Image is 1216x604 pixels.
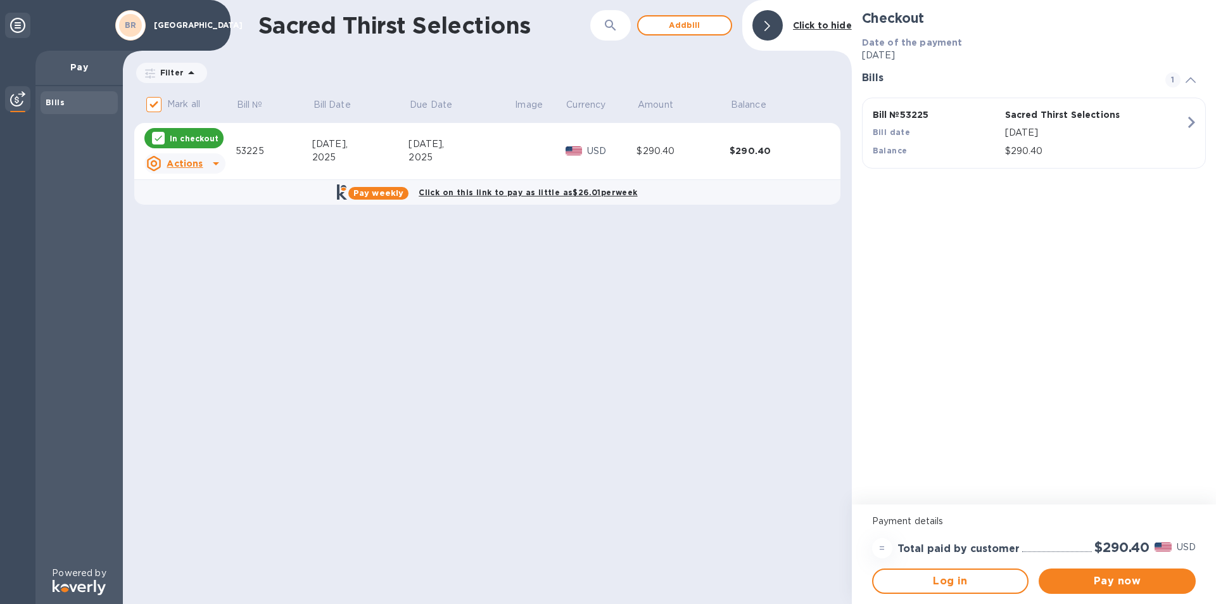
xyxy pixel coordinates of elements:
span: Balance [731,98,783,112]
b: BR [125,20,137,30]
div: $290.40 [730,145,823,157]
b: Date of the payment [862,37,963,48]
h2: $290.40 [1094,539,1149,555]
p: Payment details [872,515,1196,528]
h2: Checkout [862,10,1206,26]
p: USD [587,145,636,158]
span: Bill № [237,98,279,112]
div: [DATE], [312,138,409,151]
p: Currency [566,98,605,112]
span: Bill Date [313,98,367,112]
h3: Bills [862,72,1150,84]
p: Amount [638,98,673,112]
b: Click on this link to pay as little as $26.01 per week [419,188,637,197]
p: Powered by [52,567,106,580]
span: Add bill [649,18,721,33]
b: Bill date [873,127,911,137]
p: $290.40 [1005,145,1185,158]
span: 1 [1165,72,1181,87]
p: Mark all [167,98,200,111]
button: Pay now [1039,569,1196,594]
button: Bill №53225Sacred Thirst SelectionsBill date[DATE]Balance$290.40 [862,98,1206,169]
p: In checkout [170,133,218,144]
p: [GEOGRAPHIC_DATA] [154,21,217,30]
b: Click to hide [793,20,852,30]
p: Image [515,98,543,112]
img: USD [566,146,583,155]
span: Due Date [410,98,469,112]
button: Addbill [637,15,732,35]
p: Bill № 53225 [873,108,1000,121]
div: 53225 [236,145,312,158]
div: 2025 [312,151,409,164]
span: Pay now [1049,574,1186,589]
div: [DATE], [408,138,514,151]
p: USD [1177,541,1196,554]
p: Due Date [410,98,452,112]
p: Filter [155,67,184,78]
span: Log in [883,574,1018,589]
p: Pay [46,61,113,74]
button: Log in [872,569,1029,594]
div: = [872,538,892,558]
h1: Sacred Thirst Selections [258,12,556,39]
u: Actions [167,158,203,169]
b: Pay weekly [353,188,403,198]
img: Logo [53,580,106,595]
span: Amount [638,98,690,112]
p: Bill Date [313,98,351,112]
b: Balance [873,146,908,155]
p: Bill № [237,98,263,112]
img: USD [1155,543,1172,551]
div: 2025 [408,151,514,164]
p: Balance [731,98,766,112]
b: Bills [46,98,65,107]
p: Sacred Thirst Selections [1005,108,1132,121]
div: $290.40 [636,145,730,158]
p: [DATE] [1005,126,1185,139]
h3: Total paid by customer [897,543,1020,555]
p: [DATE] [862,49,1206,62]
